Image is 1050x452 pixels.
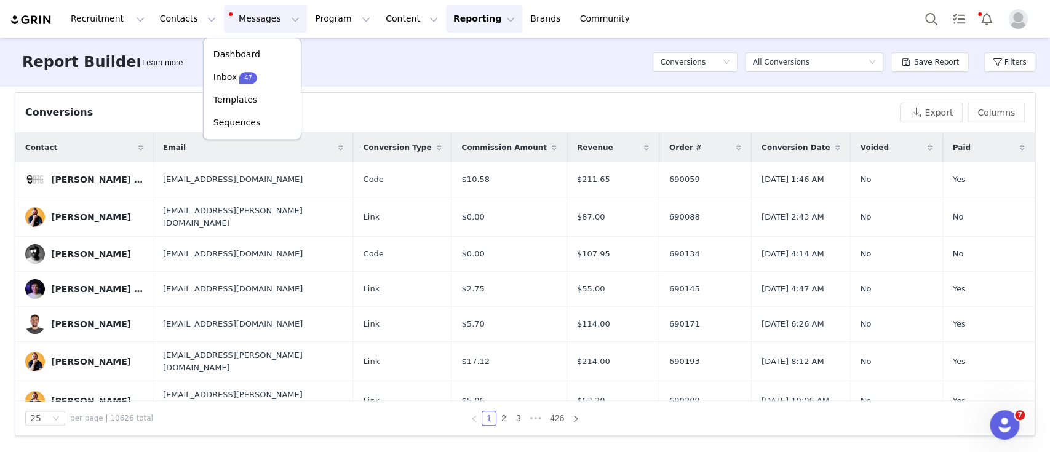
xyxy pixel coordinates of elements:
a: [PERSON_NAME] [25,207,143,227]
span: Link [363,211,380,223]
i: icon: down [52,414,60,423]
button: Recruitment [63,5,152,33]
div: [PERSON_NAME] [51,319,131,329]
span: No [953,211,964,223]
span: [DATE] 4:47 AM [762,283,824,295]
img: a2a62033-adf5-4cd0-a3c1-40539972e694.jpg [25,170,45,189]
p: Templates [213,93,257,106]
span: [DATE] 6:26 AM [762,318,824,330]
span: $214.00 [577,355,610,368]
span: 7 [1015,410,1025,420]
button: Save Report [891,52,969,72]
span: [EMAIL_ADDRESS][DOMAIN_NAME] [163,318,303,330]
span: $0.00 [461,248,484,260]
img: 4288e5ce-334d-4f52-9676-3dc2e829be59.jpg [25,207,45,227]
span: Link [363,318,380,330]
span: No [861,395,872,407]
span: $2.75 [461,283,484,295]
span: No [861,211,872,223]
span: No [861,355,872,368]
i: icon: left [471,415,478,422]
span: $0.00 [461,211,484,223]
span: $5.70 [461,318,484,330]
li: Next Page [568,411,583,426]
div: All Conversions [752,53,809,71]
a: 2 [497,411,511,425]
span: [EMAIL_ADDRESS][PERSON_NAME][DOMAIN_NAME] [163,389,343,413]
span: No [861,283,872,295]
button: Filters [984,52,1035,72]
article: Conversions [15,92,1035,436]
span: 690193 [669,355,700,368]
p: Dashboard [213,48,260,61]
span: Conversion Type [363,142,431,153]
span: 690145 [669,283,700,295]
button: Reporting [446,5,522,33]
p: Inbox [213,71,237,84]
button: Notifications [973,5,1000,33]
span: Commission Amount [461,142,546,153]
i: icon: down [869,58,876,67]
div: [PERSON_NAME] Tesla Guy [51,175,143,184]
h5: Conversions [660,53,706,71]
li: 3 [511,411,526,426]
a: 3 [512,411,525,425]
span: ••• [526,411,546,426]
img: placeholder-profile.jpg [1008,9,1028,29]
span: Link [363,395,380,407]
img: grin logo [10,14,53,26]
div: 25 [30,411,41,425]
div: Conversions [25,105,93,120]
a: [PERSON_NAME] [25,391,143,411]
div: [PERSON_NAME] [51,249,131,259]
a: Community [573,5,643,33]
a: Brands [523,5,571,33]
li: Next 3 Pages [526,411,546,426]
span: [EMAIL_ADDRESS][PERSON_NAME][DOMAIN_NAME] [163,205,343,229]
span: No [861,318,872,330]
img: 4288e5ce-334d-4f52-9676-3dc2e829be59.jpg [25,391,45,411]
span: $55.00 [577,283,605,295]
span: [DATE] 1:46 AM [762,173,824,186]
span: $5.06 [461,395,484,407]
span: Yes [953,355,966,368]
a: [PERSON_NAME] [25,244,143,264]
button: Content [378,5,445,33]
div: [PERSON_NAME] [51,396,131,406]
span: $107.95 [577,248,610,260]
button: Messages [224,5,307,33]
span: Revenue [577,142,613,153]
li: 1 [482,411,496,426]
span: Code [363,173,383,186]
span: 690059 [669,173,700,186]
span: 690171 [669,318,700,330]
span: Link [363,355,380,368]
span: [DATE] 10:06 AM [762,395,829,407]
a: 426 [546,411,568,425]
span: 690134 [669,248,700,260]
span: $211.65 [577,173,610,186]
span: [DATE] 4:14 AM [762,248,824,260]
a: Tasks [945,5,972,33]
li: 426 [546,411,568,426]
span: 690088 [669,211,700,223]
span: No [861,173,872,186]
span: Voided [861,142,889,153]
div: [PERSON_NAME] [51,212,131,222]
img: 12ad999c-3c00-4c91-9a56-54e23de52c75.jpg [25,279,45,299]
span: Yes [953,395,966,407]
span: Email [163,142,186,153]
span: $114.00 [577,318,610,330]
a: [PERSON_NAME] Tesla Guy [25,170,143,189]
span: [EMAIL_ADDRESS][PERSON_NAME][DOMAIN_NAME] [163,349,343,373]
h3: Report Builder [22,51,143,73]
img: e553abdb-5606-45eb-9298-43393bfad1c2.jpg [25,314,45,334]
span: [DATE] 8:12 AM [762,355,824,368]
span: Yes [953,283,966,295]
span: [EMAIL_ADDRESS][DOMAIN_NAME] [163,248,303,260]
span: Contact [25,142,57,153]
button: Profile [1001,9,1040,29]
a: 1 [482,411,496,425]
a: [PERSON_NAME] [25,352,143,371]
img: 4288e5ce-334d-4f52-9676-3dc2e829be59.jpg [25,352,45,371]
